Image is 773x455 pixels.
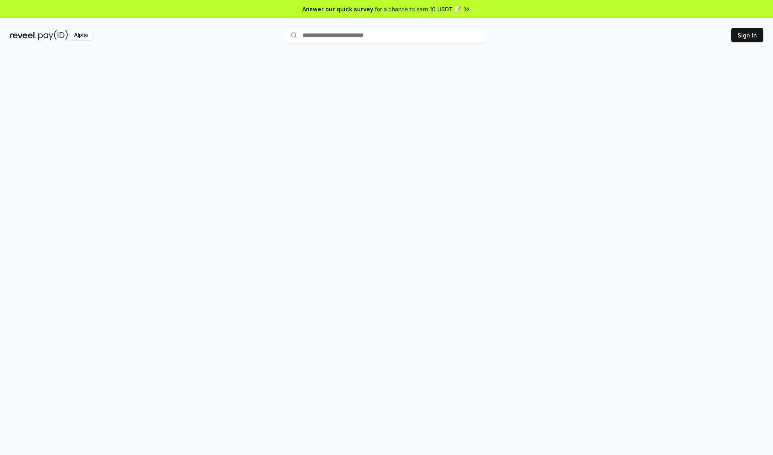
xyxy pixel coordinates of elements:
div: Alpha [70,30,92,40]
span: Answer our quick survey [302,5,373,13]
img: pay_id [38,30,68,40]
button: Sign In [731,28,763,42]
img: reveel_dark [10,30,37,40]
span: for a chance to earn 10 USDT 📝 [375,5,461,13]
